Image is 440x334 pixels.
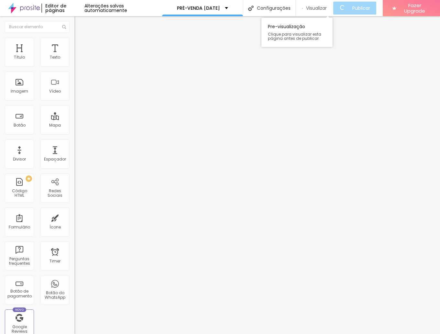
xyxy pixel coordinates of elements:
[49,259,60,263] div: Timer
[399,3,430,14] span: Fazer Upgrade
[306,6,327,11] span: Visualizar
[74,16,440,334] iframe: Editor
[49,123,61,128] div: Mapa
[14,123,26,128] div: Botão
[268,32,326,40] span: Clique para visualizar esta página antes de publicar.
[6,325,32,334] div: Google Reviews
[6,257,32,266] div: Perguntas frequentes
[14,55,25,60] div: Título
[84,4,162,13] div: Alterações salvas automaticamente
[302,6,303,11] img: view-1.svg
[6,189,32,198] div: Código HTML
[42,291,68,300] div: Botão do WhatsApp
[6,289,32,298] div: Botão de pagamento
[13,157,26,161] div: Divisor
[13,307,27,312] div: Novo
[41,4,84,13] div: Editor de páginas
[333,2,376,15] button: Publicar
[42,189,68,198] div: Redes Sociais
[352,6,370,11] span: Publicar
[62,25,66,29] img: Icone
[296,2,334,15] button: Visualizar
[5,21,70,33] input: Buscar elemento
[9,225,30,229] div: Formulário
[44,157,66,161] div: Espaçador
[177,6,220,10] p: PRÉ-VENDA [DATE]
[11,89,28,94] div: Imagem
[49,89,61,94] div: Vídeo
[49,225,61,229] div: Ícone
[50,55,60,60] div: Texto
[248,6,254,11] img: Icone
[261,18,333,47] div: Pre-visualização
